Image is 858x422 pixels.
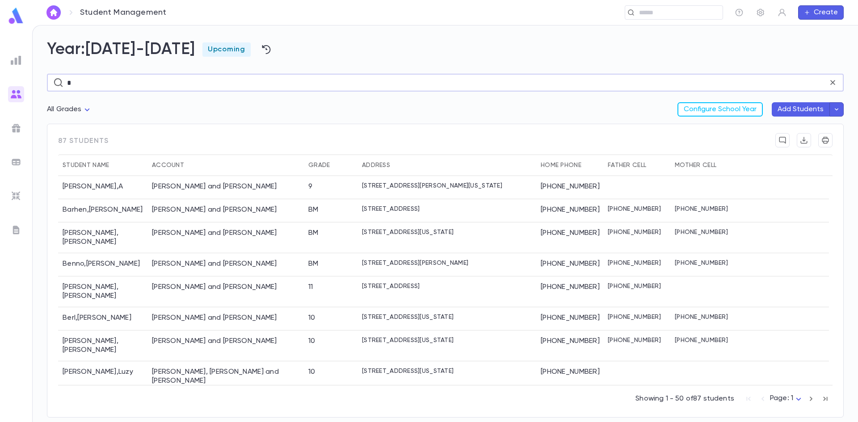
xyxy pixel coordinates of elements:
p: [PHONE_NUMBER] [608,313,661,321]
div: Student Name [58,155,147,176]
div: Mother Cell [670,155,737,176]
div: Account [152,155,184,176]
span: 87 students [58,133,109,155]
button: Create [798,5,844,20]
p: Student Management [80,8,166,17]
img: students_gradient.3b4df2a2b995ef5086a14d9e1675a5ee.svg [11,89,21,100]
div: 11 [308,283,313,292]
p: [PHONE_NUMBER] [675,259,728,267]
div: Mother Cell [675,155,716,176]
p: [STREET_ADDRESS][US_STATE] [362,229,454,236]
div: [PERSON_NAME] , [PERSON_NAME] [58,276,147,307]
div: [PHONE_NUMBER] [536,307,603,330]
p: [PHONE_NUMBER] [608,229,661,236]
img: campaigns_grey.99e729a5f7ee94e3726e6486bddda8f1.svg [11,123,21,134]
img: logo [7,7,25,25]
img: reports_grey.c525e4749d1bce6a11f5fe2a8de1b229.svg [11,55,21,66]
div: [PHONE_NUMBER] [536,222,603,253]
div: Father Cell [608,155,646,176]
div: Barhen , [PERSON_NAME] [58,199,147,222]
div: Allison, Moishe Aharon and Esty [152,182,277,191]
button: Configure School Year [677,102,763,117]
div: Student Name [63,155,109,176]
img: batches_grey.339ca447c9d9533ef1741baa751efc33.svg [11,157,21,167]
div: Account [147,155,304,176]
div: Berl , [PERSON_NAME] [58,307,147,330]
div: [PHONE_NUMBER] [536,361,603,392]
div: Page: 1 [770,392,804,405]
div: Berkowitz, Nachman and Esther [152,283,277,292]
div: Grade [304,155,357,176]
img: letters_grey.7941b92b52307dd3b8a917253454ce1c.svg [11,225,21,235]
p: [STREET_ADDRESS][PERSON_NAME] [362,259,468,267]
span: All Grades [47,106,82,113]
div: Address [362,155,390,176]
div: [PERSON_NAME] , [PERSON_NAME] [58,222,147,253]
div: [PERSON_NAME] , Luzy [58,361,147,392]
p: [STREET_ADDRESS][US_STATE] [362,313,454,321]
div: Benno , [PERSON_NAME] [58,253,147,276]
p: [STREET_ADDRESS][US_STATE] [362,337,454,344]
div: 10 [308,337,315,346]
div: [PHONE_NUMBER] [536,330,603,361]
div: [PERSON_NAME] , [PERSON_NAME] [58,330,147,361]
div: Bludman, Shmuel and Perel [152,337,277,346]
div: Father Cell [603,155,670,176]
div: Home Phone [541,155,581,176]
p: Showing 1 - 50 of 87 students [635,394,734,403]
div: [PERSON_NAME] , A [58,176,147,199]
div: All Grades [47,101,93,118]
p: [STREET_ADDRESS][US_STATE] [362,368,454,375]
p: [STREET_ADDRESS][PERSON_NAME][US_STATE] [362,182,502,189]
div: [PHONE_NUMBER] [536,276,603,307]
div: 10 [308,313,315,322]
div: Address [357,155,536,176]
div: 9 [308,182,312,191]
div: Berl, Nachum and Rivka [152,313,277,322]
div: BM [308,205,319,214]
div: [PHONE_NUMBER] [536,253,603,276]
p: [PHONE_NUMBER] [675,313,728,321]
p: [PHONE_NUMBER] [608,337,661,344]
p: [PHONE_NUMBER] [675,337,728,344]
span: Page: 1 [770,395,793,402]
div: Benno, Shlomo and Yaffa [152,259,277,268]
span: Upcoming [202,45,251,54]
p: [PHONE_NUMBER] [608,205,661,213]
div: [PHONE_NUMBER] [536,176,603,199]
h2: Year: [DATE]-[DATE] [47,40,844,59]
div: 10 [308,368,315,376]
div: Home Phone [536,155,603,176]
p: [PHONE_NUMBER] [608,259,661,267]
p: [PHONE_NUMBER] [675,205,728,213]
button: Add Students [772,102,829,117]
img: home_white.a664292cf8c1dea59945f0da9f25487c.svg [48,9,59,16]
div: Becker, Yitzchok and Chava Esther [152,229,277,238]
p: [STREET_ADDRESS] [362,283,420,290]
p: [PHONE_NUMBER] [675,229,728,236]
div: [PHONE_NUMBER] [536,199,603,222]
div: Grade [308,155,330,176]
div: Blumenthal, Avi and Ruchie [152,368,299,385]
img: imports_grey.530a8a0e642e233f2baf0ef88e8c9fcb.svg [11,191,21,201]
p: [PHONE_NUMBER] [608,283,661,290]
p: [STREET_ADDRESS] [362,205,420,213]
div: Barhen, Aviad and Hindy [152,205,277,214]
div: BM [308,229,319,238]
div: BM [308,259,319,268]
